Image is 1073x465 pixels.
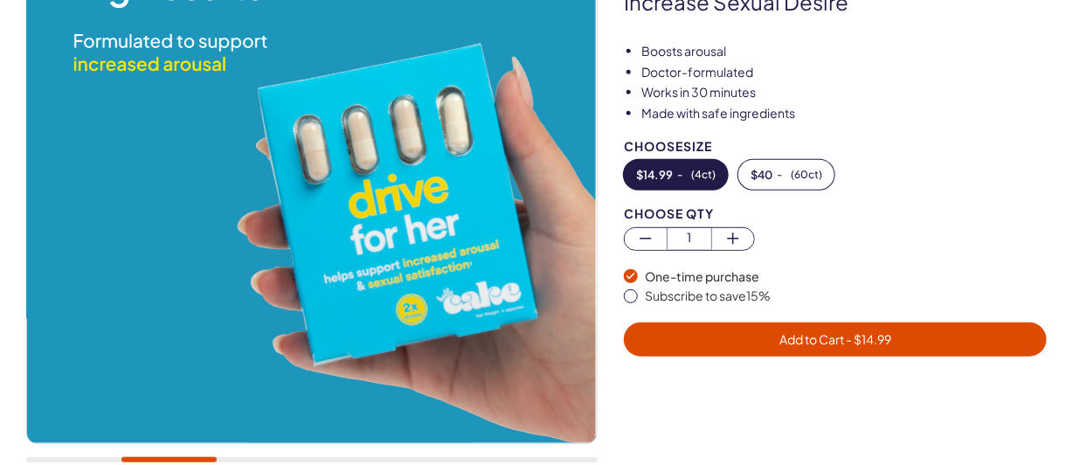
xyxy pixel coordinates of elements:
button: Add to Cart - $14.99 [624,323,1047,357]
span: - $ 14.99 [844,331,891,347]
button: - [624,160,728,190]
span: $ 40 [751,169,772,181]
span: $ 14.99 [636,169,673,181]
div: Subscribe to save 15 % [645,288,1047,305]
div: Choose Qty [624,207,1047,220]
span: Add to Cart [779,331,891,347]
li: Boosts arousal [641,43,1047,60]
div: One-time purchase [645,268,1047,286]
span: 1 [668,228,710,248]
span: ( 4ct ) [691,169,716,181]
li: Made with safe ingredients [641,105,1047,122]
div: Choose Size [624,140,1047,153]
li: Doctor-formulated [641,64,1047,81]
li: Works in 30 minutes [641,84,1047,101]
span: ( 60ct ) [791,169,822,181]
button: - [738,160,834,190]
